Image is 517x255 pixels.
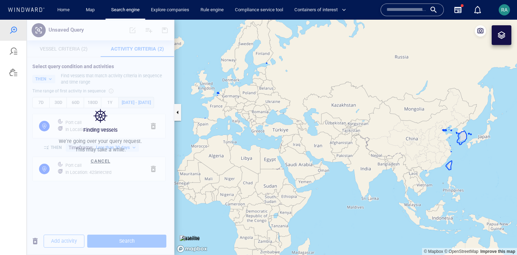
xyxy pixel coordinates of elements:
a: Mapbox [424,229,443,234]
a: Rule engine [198,4,226,16]
button: Home [52,4,75,16]
span: Cancel [91,139,110,144]
span: RA [501,7,508,13]
a: Map feedback [480,229,515,234]
img: satellite [180,216,200,223]
a: Home [55,4,72,16]
a: Map [83,4,100,16]
span: Containers of interest [294,6,346,14]
button: Map [80,4,103,16]
button: RA [497,3,511,17]
a: Mapbox logo [177,225,208,233]
p: We're going over your query request. This may take a while. [59,117,142,135]
a: OpenStreetMap [444,229,478,234]
iframe: Chat [487,223,512,250]
a: Search engine [108,4,142,16]
a: Compliance service tool [232,4,286,16]
a: Explore companies [148,4,192,16]
p: Satellite [182,214,200,223]
button: Containers of interest [292,4,352,16]
p: Finding vessels [83,106,117,115]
